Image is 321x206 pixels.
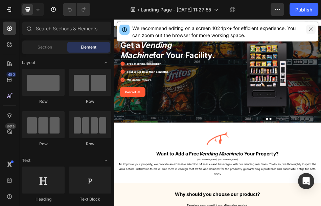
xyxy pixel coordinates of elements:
[22,60,35,66] span: Layout
[22,196,65,202] div: Heading
[22,141,65,147] div: Row
[69,98,111,105] div: Row
[291,194,295,198] button: Dot
[5,123,16,129] div: Beta
[22,98,65,105] div: Row
[6,72,16,77] div: 450
[22,157,30,164] span: Text
[100,155,111,166] span: Toggle open
[207,108,226,127] button: Carousel Back Arrow
[81,44,96,50] span: Element
[298,194,302,198] button: Dot
[69,141,111,147] div: Row
[22,22,111,35] input: Search Sections & Elements
[63,3,90,16] div: Undo/Redo
[290,3,318,16] button: Publish
[295,6,312,13] div: Publish
[114,19,321,206] iframe: Design area
[298,173,314,189] div: Open Intercom Messenger
[38,44,52,50] span: Section
[141,6,211,13] span: Landing Page - [DATE] 11:27:55
[132,25,303,39] div: We recommend editing on a screen 1024px+ for efficient experience. You can zoom out the browser f...
[305,194,309,198] button: Dot
[69,196,111,202] div: Text Block
[100,57,111,68] span: Toggle open
[138,6,139,13] span: /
